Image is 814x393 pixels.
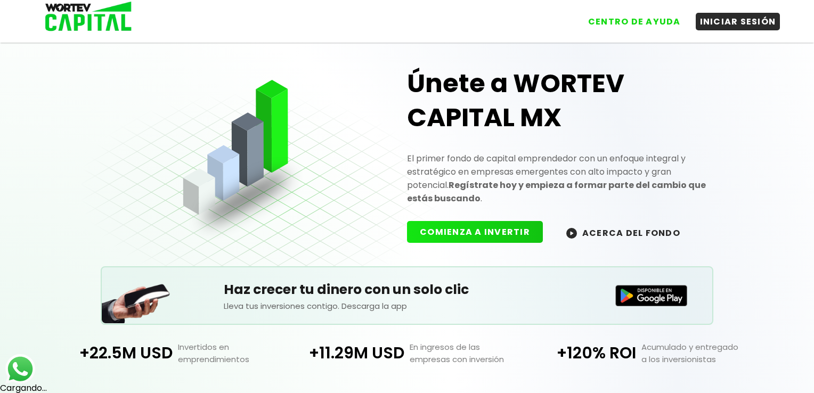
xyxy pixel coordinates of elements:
img: wortev-capital-acerca-del-fondo [566,228,577,239]
p: Acumulado y entregado a los inversionistas [636,341,755,365]
p: En ingresos de las empresas con inversión [404,341,523,365]
h5: Haz crecer tu dinero con un solo clic [224,280,590,300]
button: ACERCA DEL FONDO [553,221,693,244]
img: Teléfono [102,271,171,323]
p: Invertidos en emprendimientos [173,341,291,365]
p: +22.5M USD [59,341,173,365]
a: INICIAR SESIÓN [685,5,780,30]
p: Lleva tus inversiones contigo. Descarga la app [224,300,590,312]
strong: Regístrate hoy y empieza a formar parte del cambio que estás buscando [407,179,706,204]
a: CENTRO DE AYUDA [573,5,685,30]
img: Disponible en Google Play [615,285,688,306]
a: COMIENZA A INVERTIR [407,226,553,238]
button: COMIENZA A INVERTIR [407,221,543,243]
button: CENTRO DE AYUDA [584,13,685,30]
button: INICIAR SESIÓN [696,13,780,30]
p: +120% ROI [523,341,637,365]
img: logos_whatsapp-icon.242b2217.svg [5,354,35,384]
p: El primer fondo de capital emprendedor con un enfoque integral y estratégico en empresas emergent... [407,152,732,205]
h1: Únete a WORTEV CAPITAL MX [407,67,732,135]
p: +11.29M USD [291,341,404,365]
